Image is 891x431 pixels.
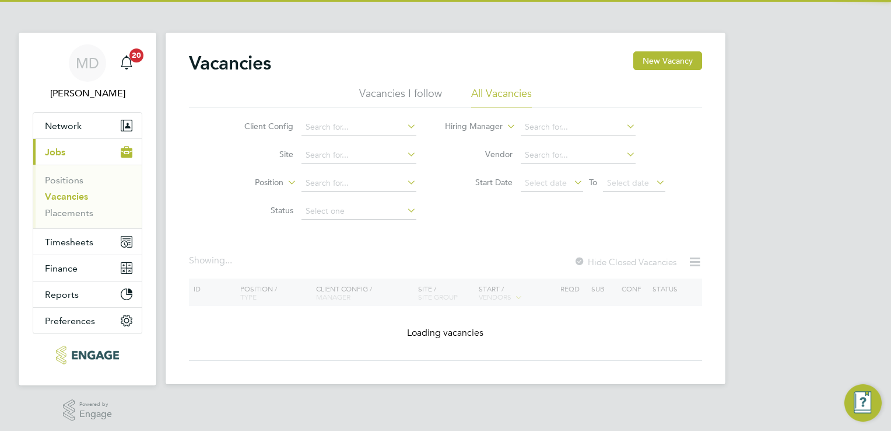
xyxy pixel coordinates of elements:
[521,147,636,164] input: Search for...
[471,86,532,107] li: All Vacancies
[445,149,513,159] label: Vendor
[129,48,143,62] span: 20
[189,255,234,267] div: Showing
[45,315,95,326] span: Preferences
[301,119,416,135] input: Search for...
[301,147,416,164] input: Search for...
[445,177,513,187] label: Start Date
[33,44,142,100] a: MD[PERSON_NAME]
[33,229,142,255] button: Timesheets
[226,205,293,215] label: Status
[359,86,442,107] li: Vacancies I follow
[45,191,88,202] a: Vacancies
[45,120,82,131] span: Network
[301,203,416,220] input: Select one
[844,384,882,422] button: Engage Resource Center
[436,121,503,133] label: Hiring Manager
[521,119,636,135] input: Search for...
[216,177,283,189] label: Position
[225,255,232,266] span: ...
[301,175,416,192] input: Search for...
[19,33,156,385] nav: Main navigation
[633,51,702,70] button: New Vacancy
[607,178,649,188] span: Select date
[76,55,99,71] span: MD
[79,399,112,409] span: Powered by
[226,121,293,131] label: Client Config
[585,175,601,190] span: To
[33,308,142,333] button: Preferences
[45,207,93,218] a: Placements
[115,44,138,82] a: 20
[79,409,112,419] span: Engage
[33,165,142,228] div: Jobs
[45,263,78,274] span: Finance
[33,113,142,138] button: Network
[33,86,142,100] span: Martina Davey
[525,178,567,188] span: Select date
[45,289,79,300] span: Reports
[45,237,93,248] span: Timesheets
[33,255,142,281] button: Finance
[226,149,293,159] label: Site
[33,346,142,364] a: Go to home page
[45,175,83,186] a: Positions
[33,281,142,307] button: Reports
[45,147,65,158] span: Jobs
[574,256,676,267] label: Hide Closed Vacancies
[56,346,118,364] img: xede-logo-retina.png
[33,139,142,165] button: Jobs
[63,399,113,422] a: Powered byEngage
[189,51,271,75] h2: Vacancies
